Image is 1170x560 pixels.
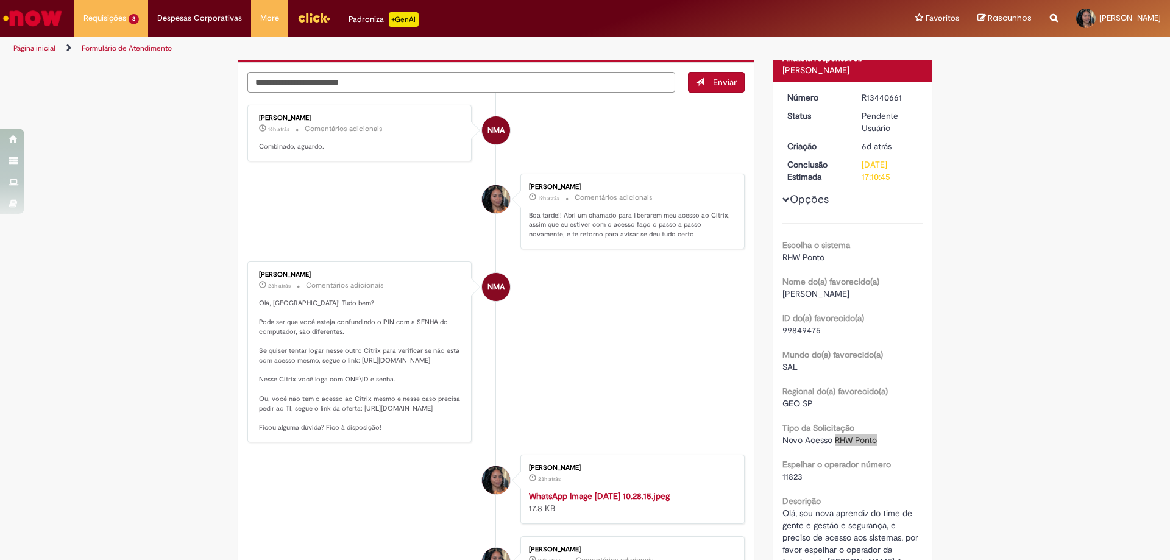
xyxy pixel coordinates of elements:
span: Favoritos [926,12,959,24]
ul: Trilhas de página [9,37,771,60]
b: Nome do(a) favorecido(a) [782,276,879,287]
span: NMA [487,116,505,145]
b: Escolha o sistema [782,239,850,250]
span: SAL [782,361,798,372]
small: Comentários adicionais [306,280,384,291]
span: Requisições [83,12,126,24]
span: 23h atrás [538,475,561,483]
dt: Criação [778,140,853,152]
div: [DATE] 17:10:45 [862,158,918,183]
b: ID do(a) favorecido(a) [782,313,864,324]
div: [PERSON_NAME] [529,183,732,191]
textarea: Digite sua mensagem aqui... [247,72,675,93]
a: Formulário de Atendimento [82,43,172,53]
a: Página inicial [13,43,55,53]
a: WhatsApp Image [DATE] 10.28.15.jpeg [529,491,670,502]
span: Novo Acesso RHW Ponto [782,434,877,445]
p: Boa tarde!! Abri um chamado para liberarem meu acesso ao Citrix, assim que eu estiver com o acess... [529,211,732,239]
div: 22/08/2025 16:02:21 [862,140,918,152]
span: 11823 [782,471,803,482]
span: 23h atrás [268,282,291,289]
small: Comentários adicionais [575,193,653,203]
div: [PERSON_NAME] [529,546,732,553]
span: Despesas Corporativas [157,12,242,24]
time: 27/08/2025 14:56:33 [538,194,559,202]
span: GEO SP [782,398,813,409]
dt: Número [778,91,853,104]
b: Descrição [782,495,821,506]
div: [PERSON_NAME] [259,271,462,278]
p: Combinado, aguardo. [259,142,462,152]
div: Neilyse Moraes Almeida [482,116,510,144]
span: 3 [129,14,139,24]
div: Padroniza [349,12,419,27]
time: 27/08/2025 17:04:26 [268,126,289,133]
div: [PERSON_NAME] [529,464,732,472]
span: More [260,12,279,24]
span: 19h atrás [538,194,559,202]
div: Sofia Da Silveira Chagas [482,185,510,213]
small: Comentários adicionais [305,124,383,134]
span: 16h atrás [268,126,289,133]
button: Enviar [688,72,745,93]
span: Rascunhos [988,12,1032,24]
div: 17.8 KB [529,490,732,514]
img: ServiceNow [1,6,64,30]
div: [PERSON_NAME] [782,64,923,76]
time: 22/08/2025 16:02:21 [862,141,892,152]
span: RHW Ponto [782,252,824,263]
div: R13440661 [862,91,918,104]
span: 6d atrás [862,141,892,152]
div: Neilyse Moraes Almeida [482,273,510,301]
dt: Status [778,110,853,122]
time: 27/08/2025 10:28:35 [538,475,561,483]
p: +GenAi [389,12,419,27]
span: [PERSON_NAME] [1099,13,1161,23]
span: 99849475 [782,325,821,336]
div: Sofia Da Silveira Chagas [482,466,510,494]
p: Olá, [GEOGRAPHIC_DATA]! Tudo bem? Pode ser que você esteja confundindo o PIN com a SENHA do compu... [259,299,462,433]
time: 27/08/2025 10:35:15 [268,282,291,289]
dt: Conclusão Estimada [778,158,853,183]
b: Espelhar o operador número [782,459,891,470]
img: click_logo_yellow_360x200.png [297,9,330,27]
span: NMA [487,272,505,302]
div: [PERSON_NAME] [259,115,462,122]
span: [PERSON_NAME] [782,288,849,299]
b: Tipo da Solicitação [782,422,854,433]
b: Mundo do(a) favorecido(a) [782,349,883,360]
b: Regional do(a) favorecido(a) [782,386,888,397]
span: Enviar [713,77,737,88]
div: Pendente Usuário [862,110,918,134]
a: Rascunhos [977,13,1032,24]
